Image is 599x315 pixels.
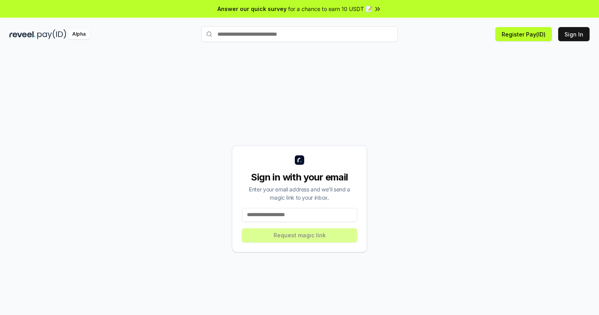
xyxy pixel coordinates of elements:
span: Answer our quick survey [217,5,287,13]
button: Sign In [558,27,590,41]
img: reveel_dark [9,29,36,39]
span: for a chance to earn 10 USDT 📝 [288,5,372,13]
div: Alpha [68,29,90,39]
img: pay_id [37,29,66,39]
div: Sign in with your email [242,171,357,184]
button: Register Pay(ID) [495,27,552,41]
div: Enter your email address and we’ll send a magic link to your inbox. [242,185,357,202]
img: logo_small [295,155,304,165]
